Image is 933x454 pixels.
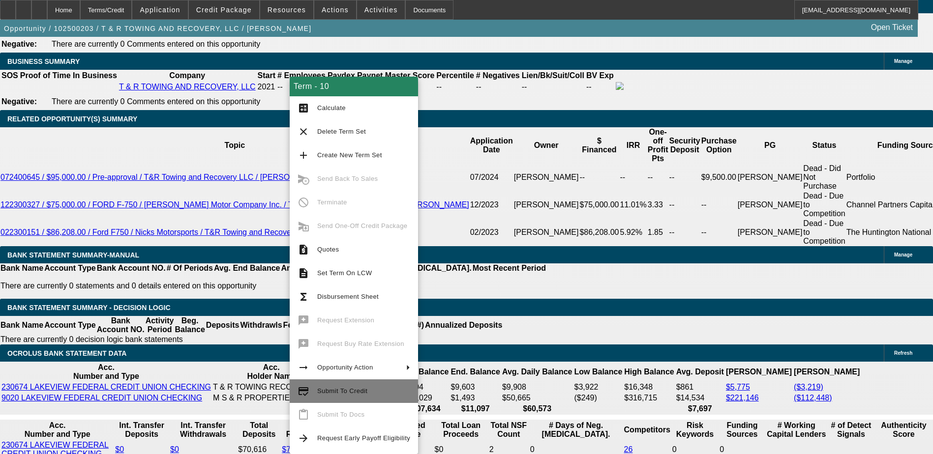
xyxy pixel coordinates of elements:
mat-icon: description [298,267,309,279]
th: Funding Sources [719,421,765,439]
b: Paynet Master Score [357,71,434,80]
th: [PERSON_NAME] [725,363,792,381]
th: Beg. Balance [174,316,205,335]
span: Refresh [894,350,912,356]
th: Account Type [44,316,96,335]
td: 02/2023 [470,219,513,246]
td: $50,665 [502,393,573,403]
img: facebook-icon.png [616,82,624,90]
th: # Days of Neg. [MEDICAL_DATA]. [530,421,623,439]
th: $11,097 [450,404,500,414]
b: Paydex [328,71,355,80]
td: 2021 [257,82,276,92]
span: Manage [894,58,912,64]
td: 5.92% [620,219,647,246]
td: [PERSON_NAME] [737,219,803,246]
td: 07/2024 [470,164,513,191]
th: Status [803,127,845,164]
div: -- [436,83,474,91]
td: T & R TOWING RECOVERY LLC [212,382,331,392]
a: 9020 LAKEVIEW FEDERAL CREDIT UNION CHECKING [1,394,202,402]
span: There are currently 0 Comments entered on this opportunity [52,40,260,48]
span: BUSINESS SUMMARY [7,57,80,65]
td: $14,534 [676,393,724,403]
th: IRR [620,127,647,164]
mat-icon: credit_score [298,385,309,397]
th: Risk Keywords [672,421,718,439]
th: Acc. Holder Name [212,363,331,381]
button: Actions [314,0,356,19]
td: -- [669,191,701,219]
th: $ Financed [579,127,619,164]
th: Activity Period [145,316,175,335]
a: 122300327 / $75,000.00 / FORD F-750 / [PERSON_NAME] Motor Company Inc. / T&R Towing and Recovery ... [0,200,469,209]
th: Total Revenue [281,421,324,439]
b: Lien/Bk/Suit/Coll [522,71,584,80]
span: Opportunity Action [317,364,373,371]
span: There are currently 0 Comments entered on this opportunity [52,97,260,106]
th: Competitors [624,421,671,439]
th: Deposits [206,316,240,335]
span: BANK STATEMENT SUMMARY-MANUAL [7,251,139,259]
td: -- [521,82,585,92]
td: 1.85 [647,219,669,246]
b: # Negatives [476,71,520,80]
a: $5,775 [726,383,750,391]
span: Activities [364,6,398,14]
mat-icon: add [298,149,309,161]
th: Avg. Daily Balance [502,363,573,381]
th: Security Deposit [669,127,701,164]
th: Sum of the Total NSF Count and Total Overdraft Fee Count from Ocrolus [489,421,529,439]
b: Percentile [436,71,474,80]
span: Quotes [317,246,339,253]
td: Dead - Did Not Purchase [803,164,845,191]
span: Credit Package [196,6,252,14]
p: There are currently 0 statements and 0 details entered on this opportunity [0,282,546,290]
th: Fees [283,316,301,335]
td: -- [647,164,669,191]
td: $75,000.00 [579,191,619,219]
th: Owner [513,127,579,164]
td: $16,348 [624,382,674,392]
a: ($3,219) [794,383,823,391]
th: High Balance [624,363,674,381]
th: Application Date [470,127,513,164]
th: [PERSON_NAME] [793,363,860,381]
b: Company [169,71,205,80]
td: -- [701,219,737,246]
span: Resources [268,6,306,14]
span: Manage [894,252,912,257]
a: $221,146 [726,394,759,402]
td: $102,029 [399,393,449,403]
td: Dead - Due to Competition [803,191,845,219]
button: Application [132,0,187,19]
td: -- [579,164,619,191]
th: Authenticity Score [875,421,932,439]
a: 230674 LAKEVIEW FEDERAL CREDIT UNION CHECKING [1,383,211,391]
td: [PERSON_NAME] [513,219,579,246]
td: -- [669,219,701,246]
b: Negative: [1,97,37,106]
td: 11.01% [620,191,647,219]
a: Open Ticket [867,19,917,36]
b: BV Exp [586,71,614,80]
td: [PERSON_NAME] [737,191,803,219]
td: $861 [676,382,724,392]
th: Avg. End Balance [213,263,281,273]
th: Bank Account NO. [96,263,166,273]
span: Create New Term Set [317,151,382,159]
td: $86,208.00 [579,219,619,246]
td: [PERSON_NAME] [513,191,579,219]
td: M S & R PROPERTIES LLC [212,393,331,403]
span: Bank Statement Summary - Decision Logic [7,304,171,312]
td: 3.33 [647,191,669,219]
th: Withdrawls [240,316,282,335]
th: End. Balance [450,363,500,381]
a: $70,480 [282,445,310,454]
b: # Employees [277,71,326,80]
span: RELATED OPPORTUNITY(S) SUMMARY [7,115,137,123]
th: $7,697 [676,404,724,414]
span: OCROLUS BANK STATEMENT DATA [7,349,126,357]
a: T & R TOWING AND RECOVERY, LLC [119,83,256,91]
th: Total Loan Proceeds [434,421,488,439]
